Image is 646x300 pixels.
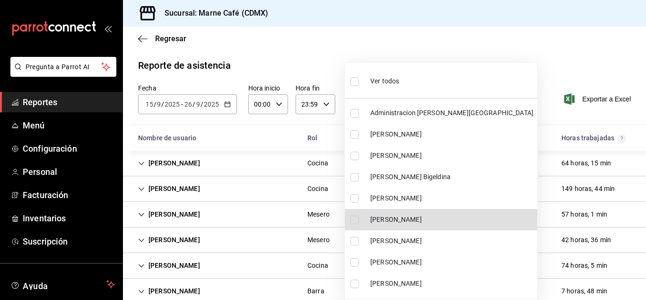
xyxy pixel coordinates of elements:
span: [PERSON_NAME] [370,215,533,225]
span: [PERSON_NAME] [370,151,533,161]
span: [PERSON_NAME] [370,257,533,267]
span: [PERSON_NAME] [370,193,533,203]
span: Administracion [PERSON_NAME][GEOGRAPHIC_DATA] [370,108,533,118]
span: [PERSON_NAME] [370,279,533,289]
span: Ver todos [370,76,399,86]
span: [PERSON_NAME] [370,236,533,246]
span: [PERSON_NAME] Bigeldina [370,172,533,182]
span: [PERSON_NAME] [370,129,533,139]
